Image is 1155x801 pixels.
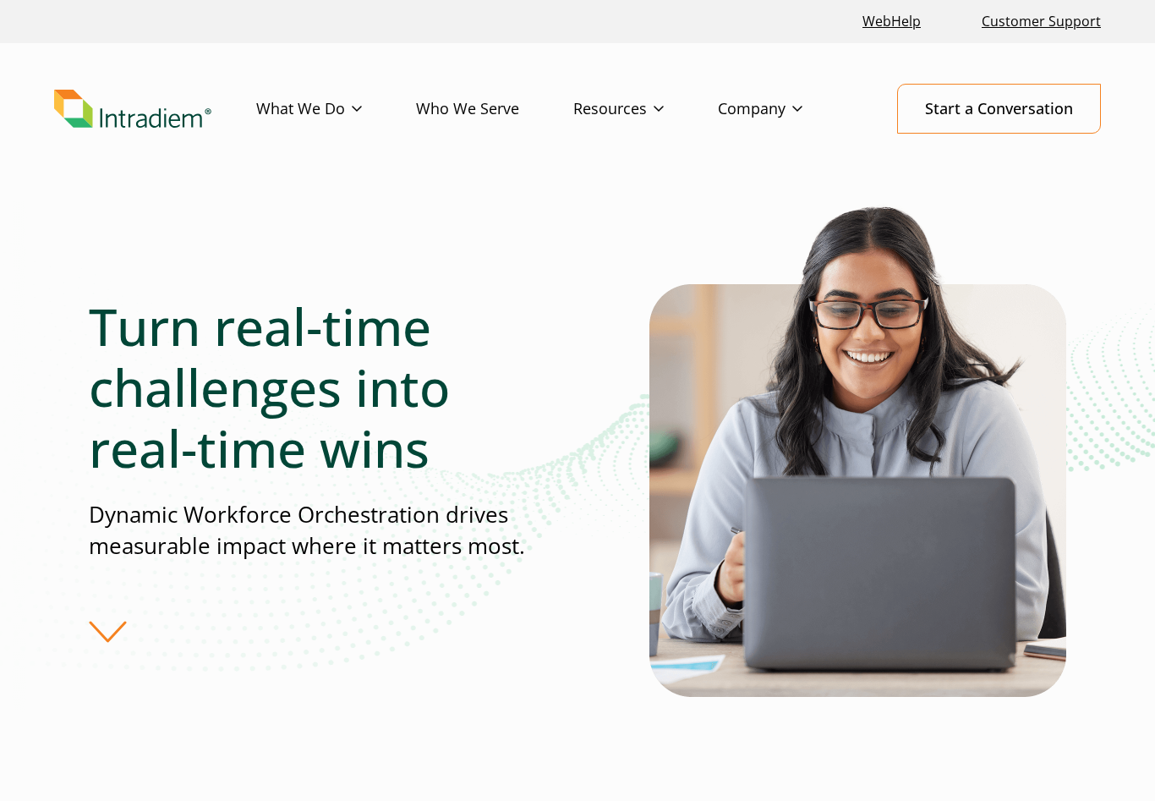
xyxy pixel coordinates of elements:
img: Intradiem [54,90,211,129]
a: Who We Serve [416,85,573,134]
a: Start a Conversation [897,84,1101,134]
a: Company [718,85,857,134]
a: Link opens in a new window [856,3,928,40]
h1: Turn real-time challenges into real-time wins [89,296,545,479]
a: Resources [573,85,718,134]
a: What We Do [256,85,416,134]
p: Dynamic Workforce Orchestration drives measurable impact where it matters most. [89,499,545,562]
img: Solutions for Contact Center Teams [649,201,1066,697]
a: Link to homepage of Intradiem [54,90,256,129]
a: Customer Support [975,3,1108,40]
